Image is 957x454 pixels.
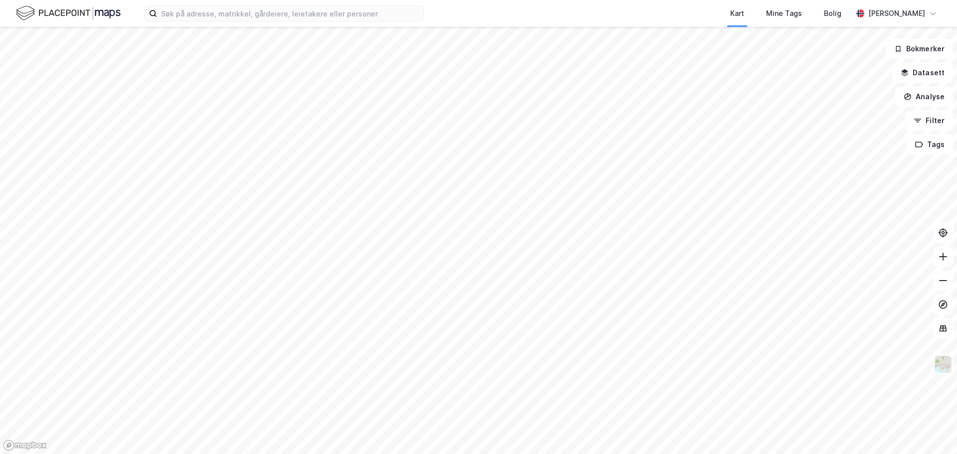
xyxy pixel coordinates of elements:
div: [PERSON_NAME] [868,7,925,19]
img: logo.f888ab2527a4732fd821a326f86c7f29.svg [16,4,121,22]
iframe: Chat Widget [907,406,957,454]
div: Kart [730,7,744,19]
div: Bolig [824,7,841,19]
div: Mine Tags [766,7,802,19]
input: Søk på adresse, matrikkel, gårdeiere, leietakere eller personer [157,6,423,21]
